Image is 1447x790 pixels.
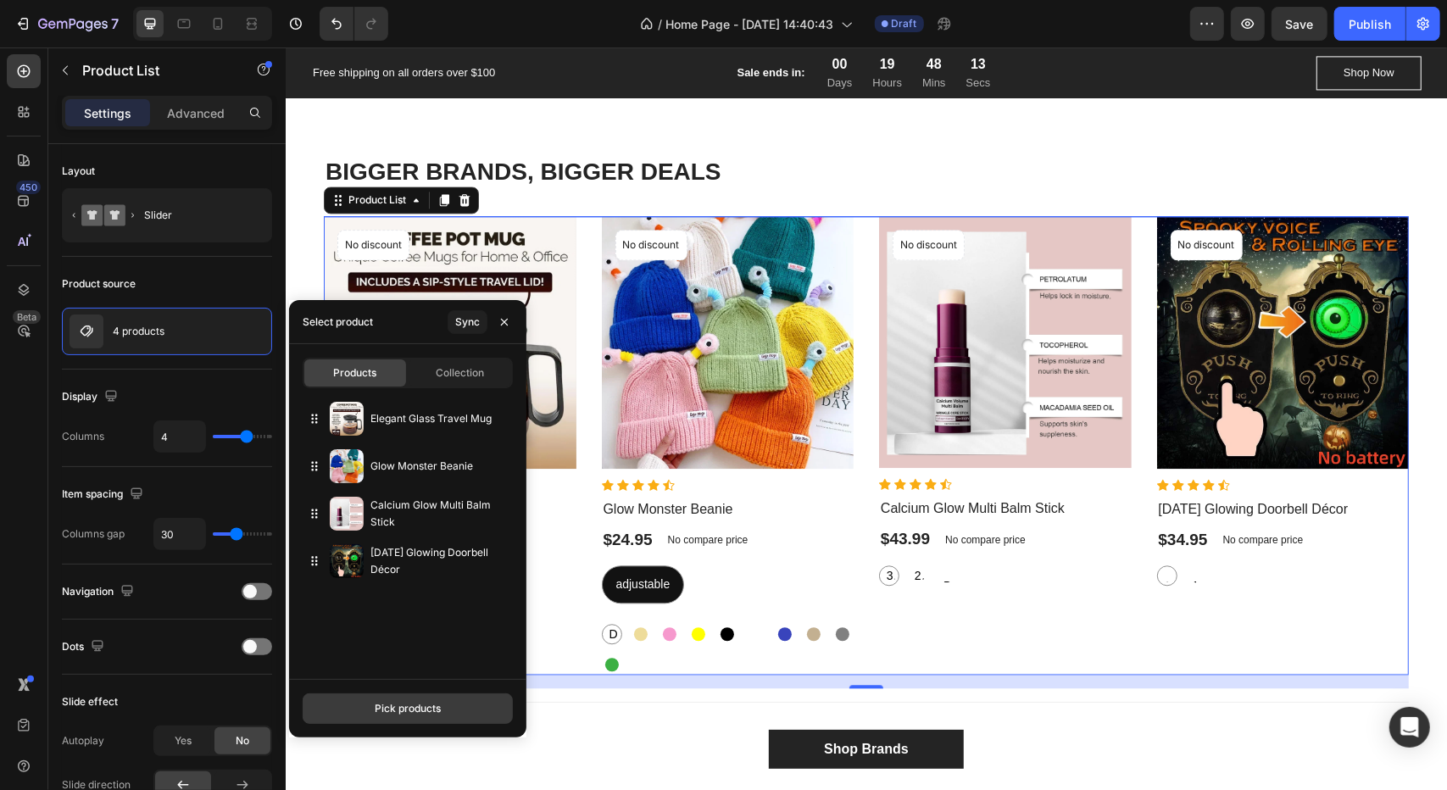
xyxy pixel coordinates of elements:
p: No discount [893,190,949,205]
button: Shop Brands [483,682,678,721]
p: Settings [84,104,131,122]
button: Pick products [303,693,513,724]
span: Products [334,365,377,381]
div: Layout [62,164,95,179]
span: 3Pcs [598,518,609,539]
span: black 1PCS [876,507,888,549]
button: Sync [448,310,487,334]
span: 2Pcs [626,518,639,539]
div: Product List [59,145,124,160]
div: Sync [455,314,480,330]
img: collections [330,544,364,578]
span: Save [1286,17,1314,31]
span: Yes [175,733,192,748]
img: collections [330,497,364,531]
p: Advanced [167,104,225,122]
div: Item spacing [62,483,147,506]
input: Auto [154,421,205,452]
p: No discount [615,190,671,205]
p: No discount [337,190,394,205]
div: Autoplay [62,733,104,748]
p: No compare price [938,487,1018,498]
span: White 1PCS [904,507,917,549]
div: Publish [1349,15,1391,33]
div: Beta [13,310,41,324]
span: Collection [437,365,485,381]
span: Home Page - [DATE] 14:40:43 [666,15,834,33]
div: Columns gap [62,526,125,542]
button: 7 [7,7,126,41]
h2: [DATE] Glowing Doorbell Décor [871,450,1124,474]
input: Auto [154,519,205,549]
a: Calcium Glow Multi Balm Stick [593,169,846,420]
p: Product List [82,60,226,81]
p: 4 products [113,325,164,337]
h2: Calcium Glow Multi Balm Stick [593,449,846,473]
p: [DATE] Glowing Doorbell Décor [370,544,506,578]
span: 1 Pcs [654,507,668,549]
button: Publish [1334,7,1405,41]
iframe: Design area [286,47,1447,790]
div: Navigation [62,581,137,604]
div: Open Intercom Messenger [1389,707,1430,748]
div: $24.95 [316,481,369,505]
a: Halloween Glowing Doorbell Décor [871,169,1124,421]
h2: Glow Monster Beanie [316,450,569,474]
div: Product source [62,276,136,292]
div: Display [62,386,121,409]
p: Elegant Glass Travel Mug [370,410,506,427]
span: / [659,15,663,33]
p: Calcium Glow Multi Balm Stick [370,497,506,531]
span: adjustable [331,530,385,543]
div: Columns [62,429,104,444]
div: $34.95 [871,481,924,505]
img: product feature img [70,314,103,348]
div: $43.99 [593,480,646,504]
button: Save [1272,7,1327,41]
div: Dots [62,636,108,659]
p: 7 [111,14,119,34]
a: Glow Monster Beanie [316,169,569,421]
img: collections [330,449,364,483]
p: No compare price [382,487,463,498]
div: Select product [303,314,373,330]
span: No [236,733,249,748]
div: Undo/Redo [320,7,388,41]
span: DarkCyan [320,576,332,598]
p: No compare price [659,487,740,498]
div: Pick products [375,701,441,716]
div: 450 [16,181,41,194]
div: Slide effect [62,694,118,709]
img: collections [330,402,364,436]
span: Draft [892,16,917,31]
div: Shop Brands [538,692,623,712]
div: Slider [144,196,248,235]
p: Glow Monster Beanie [370,458,506,475]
